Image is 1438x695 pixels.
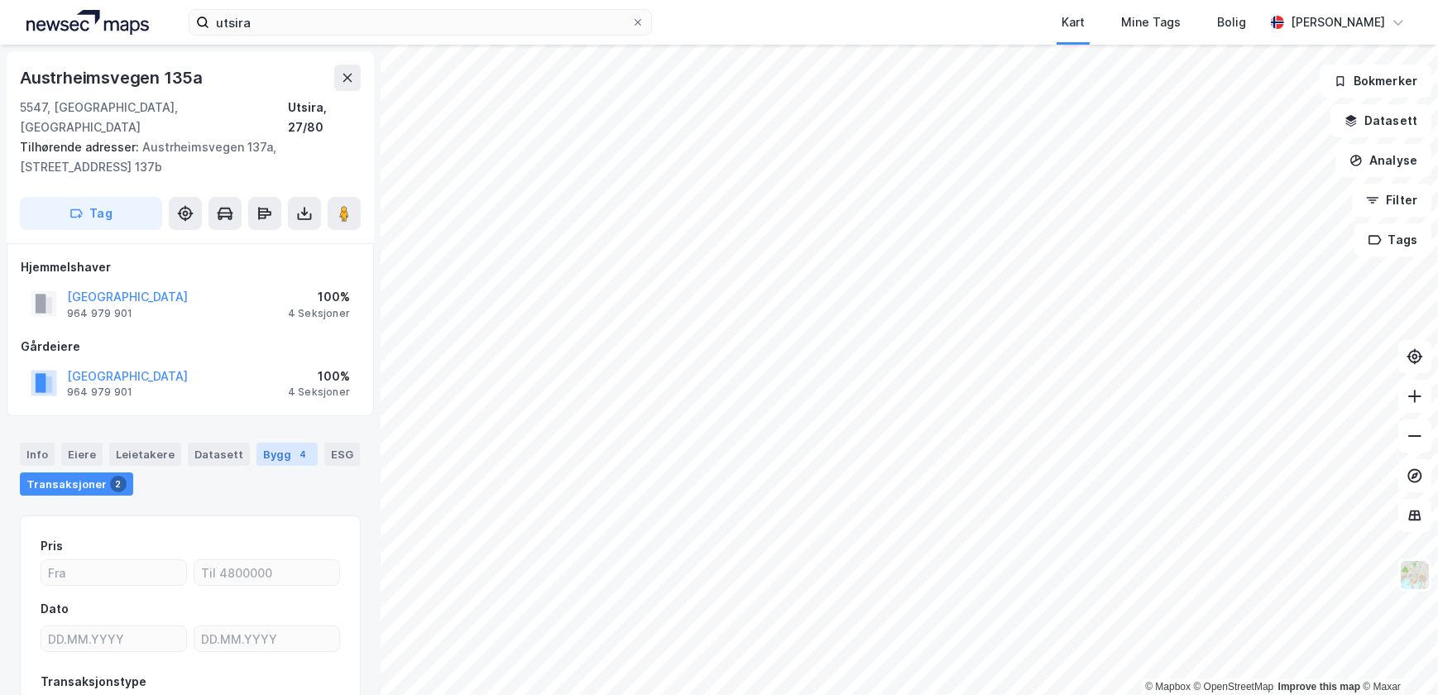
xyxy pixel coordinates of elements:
div: 2 [110,476,127,492]
div: Transaksjoner [20,472,133,496]
div: Leietakere [109,443,181,466]
div: Kart [1062,12,1085,32]
iframe: Chat Widget [1355,616,1438,695]
a: Mapbox [1145,681,1191,693]
div: Hjemmelshaver [21,257,360,277]
div: 100% [288,287,350,307]
div: Gårdeiere [21,337,360,357]
span: Tilhørende adresser: [20,140,142,154]
div: 4 [295,446,311,463]
div: 4 Seksjoner [288,307,350,320]
div: Datasett [188,443,250,466]
img: logo.a4113a55bc3d86da70a041830d287a7e.svg [26,10,149,35]
div: Mine Tags [1121,12,1181,32]
div: 4 Seksjoner [288,386,350,399]
div: Info [20,443,55,466]
a: Improve this map [1278,681,1360,693]
div: 100% [288,367,350,386]
div: Transaksjonstype [41,672,146,692]
button: Datasett [1330,104,1431,137]
div: ESG [324,443,360,466]
div: Bolig [1217,12,1246,32]
button: Filter [1352,184,1431,217]
div: Bygg [256,443,318,466]
input: DD.MM.YYYY [41,626,186,651]
button: Analyse [1335,144,1431,177]
div: Pris [41,536,63,556]
div: 964 979 901 [67,307,132,320]
input: Søk på adresse, matrikkel, gårdeiere, leietakere eller personer [209,10,631,35]
div: Utsira, 27/80 [288,98,361,137]
input: DD.MM.YYYY [194,626,339,651]
div: 5547, [GEOGRAPHIC_DATA], [GEOGRAPHIC_DATA] [20,98,288,137]
div: Austrheimsvegen 137a, [STREET_ADDRESS] 137b [20,137,348,177]
img: Z [1399,559,1431,591]
div: [PERSON_NAME] [1291,12,1385,32]
div: Kontrollprogram for chat [1355,616,1438,695]
div: Austrheimsvegen 135a [20,65,206,91]
button: Tag [20,197,162,230]
a: OpenStreetMap [1194,681,1274,693]
input: Til 4800000 [194,560,339,585]
button: Bokmerker [1320,65,1431,98]
div: Dato [41,599,69,619]
div: Eiere [61,443,103,466]
input: Fra [41,560,186,585]
button: Tags [1354,223,1431,256]
div: 964 979 901 [67,386,132,399]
